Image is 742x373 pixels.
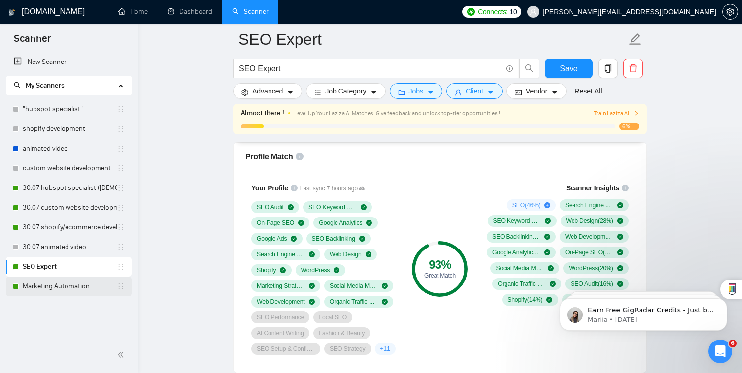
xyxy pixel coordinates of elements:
[617,249,623,255] span: check-circle
[118,7,148,16] a: homeHome
[498,280,546,288] span: Organic Traffic Growth ( 17 %)
[6,257,132,277] li: SEO Expert
[334,267,339,273] span: check-circle
[288,204,294,210] span: check-circle
[8,4,15,20] img: logo
[619,123,639,130] span: 6%
[117,243,125,251] span: holder
[23,198,117,218] a: 30.07 custom website development
[23,139,117,158] a: animated video
[382,299,388,305] span: check-circle
[117,105,125,113] span: holder
[14,82,21,89] span: search
[291,236,297,242] span: check-circle
[544,234,550,240] span: check-circle
[6,277,132,296] li: Marketing Automation
[23,99,117,119] a: "hubspot specialist"
[566,217,613,225] span: Web Design ( 28 %)
[622,185,629,191] span: info-circle
[117,164,125,172] span: holder
[6,119,132,139] li: shopify development
[257,266,276,274] span: Shopify
[6,99,132,119] li: "hubspot specialist"
[390,83,443,99] button: folderJobscaret-down
[526,86,547,96] span: Vendor
[245,153,293,161] span: Profile Match
[599,64,617,73] span: copy
[530,8,537,15] span: user
[545,278,742,346] iframe: Intercom notifications message
[6,158,132,178] li: custom website development
[6,31,59,52] span: Scanner
[361,204,367,210] span: check-circle
[623,59,643,78] button: delete
[380,345,390,353] span: + 11
[565,201,613,209] span: Search Engine Optimization ( 50 %)
[574,86,602,96] a: Reset All
[723,8,738,16] span: setting
[23,257,117,277] a: SEO Expert
[371,89,377,96] span: caret-down
[548,265,554,271] span: check-circle
[257,282,305,290] span: Marketing Strategy
[309,283,315,289] span: check-circle
[412,259,468,271] div: 93 %
[117,350,127,360] span: double-left
[23,277,117,296] a: Marketing Automation
[478,6,507,17] span: Connects:
[487,89,494,96] span: caret-down
[23,218,117,237] a: 30.07 shopify/ecommerce development (worldwide)
[294,110,500,117] span: Level Up Your Laziza AI Matches! Give feedback and unlock top-tier opportunities !
[309,299,315,305] span: check-circle
[446,83,503,99] button: userClientcaret-down
[168,7,212,16] a: dashboardDashboard
[512,201,540,209] span: SEO ( 46 %)
[496,264,544,272] span: Social Media Marketing ( 20 %)
[729,340,737,347] span: 6
[23,119,117,139] a: shopify development
[298,220,304,226] span: check-circle
[241,89,248,96] span: setting
[633,110,639,116] span: right
[117,204,125,212] span: holder
[544,249,550,255] span: check-circle
[617,202,623,208] span: check-circle
[427,89,434,96] span: caret-down
[287,89,294,96] span: caret-down
[301,266,330,274] span: WordPress
[455,89,462,96] span: user
[233,83,302,99] button: settingAdvancedcaret-down
[551,89,558,96] span: caret-down
[257,329,304,337] span: AI Content Writing
[23,237,117,257] a: 30.07 animated video
[594,109,639,118] button: Train Laziza AI
[722,8,738,16] a: setting
[330,345,366,353] span: SEO Strategy
[6,178,132,198] li: 30.07 hubspot specialist (United States - not for residents)
[257,250,305,258] span: Search Engine Optimization
[493,217,541,225] span: SEO Keyword Research ( 39 %)
[319,329,365,337] span: Fashion & Beauty
[6,139,132,158] li: animated video
[26,81,65,90] span: My Scanners
[510,6,517,17] span: 10
[251,184,288,192] span: Your Profile
[319,313,347,321] span: Local SEO
[398,89,405,96] span: folder
[257,219,294,227] span: On-Page SEO
[291,185,298,191] span: info-circle
[617,234,623,240] span: check-circle
[366,220,372,226] span: check-circle
[492,233,540,241] span: SEO Backlinking ( 25 %)
[330,250,362,258] span: Web Design
[257,203,284,211] span: SEO Audit
[506,83,567,99] button: idcardVendorcaret-down
[506,65,513,72] span: info-circle
[117,223,125,231] span: holder
[257,235,287,243] span: Google Ads
[257,313,304,321] span: SEO Performance
[466,86,483,96] span: Client
[312,235,355,243] span: SEO Backlinking
[366,251,371,257] span: check-circle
